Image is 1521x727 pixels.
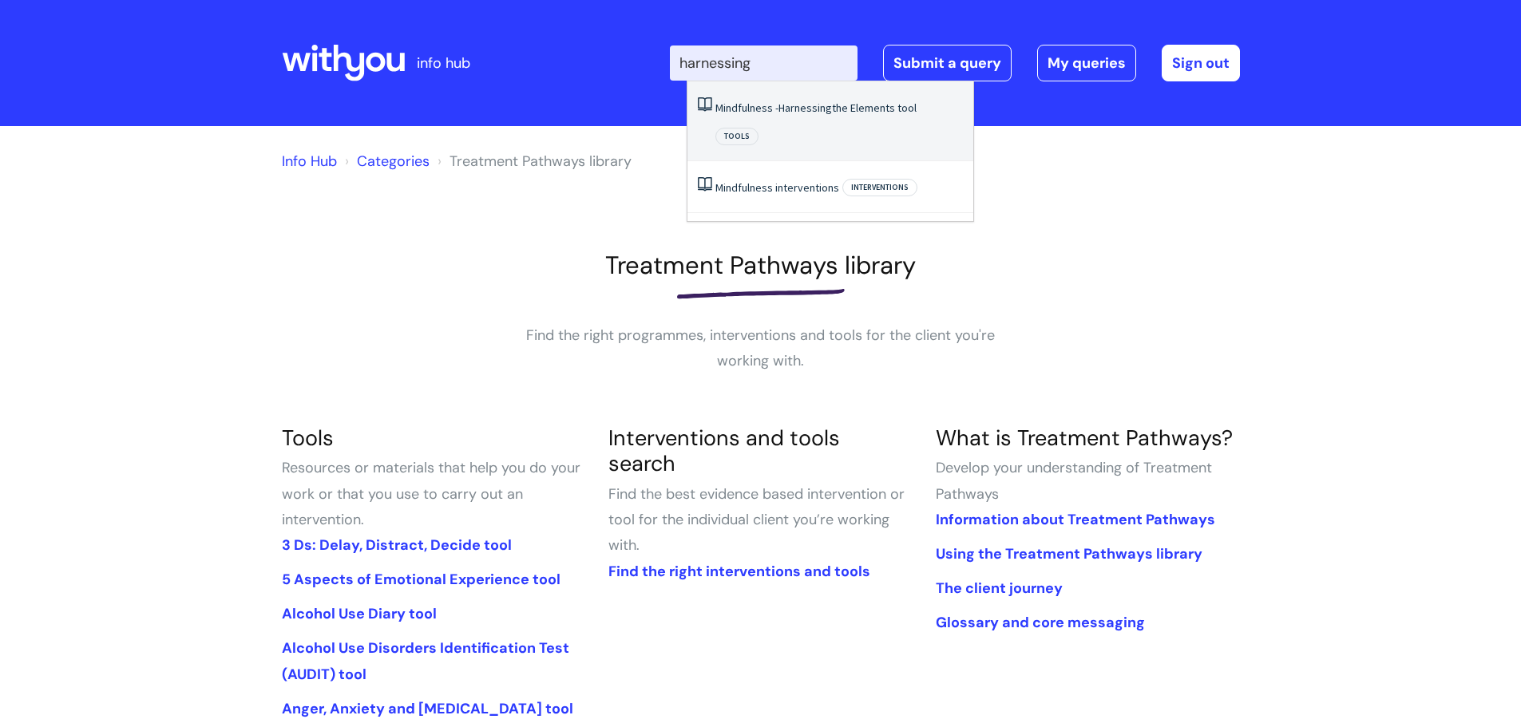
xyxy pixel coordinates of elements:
a: Info Hub [282,152,337,171]
a: Alcohol Use Diary tool [282,604,437,623]
a: 5 Aspects of Emotional Experience tool [282,570,560,589]
span: Interventions [842,179,917,196]
span: Harnessing [778,101,832,115]
a: Mindfulness interventions [715,180,839,195]
a: Find the right interventions and tools [608,562,870,581]
p: Find the right programmes, interventions and tools for the client you're working with. [521,322,1000,374]
a: Glossary and core messaging [936,613,1145,632]
a: Mindfulness -Harnessingthe Elements tool [715,101,917,115]
span: Resources or materials that help you do your work or that you use to carry out an intervention. [282,458,580,529]
a: What is Treatment Pathways? [936,424,1233,452]
h1: Treatment Pathways library [282,251,1240,280]
a: Sign out [1162,45,1240,81]
input: Search [670,45,858,81]
p: info hub [417,50,470,76]
a: Tools [282,424,334,452]
a: Submit a query [883,45,1012,81]
span: Tools [715,128,759,145]
a: My queries [1037,45,1136,81]
a: Anger, Anxiety and [MEDICAL_DATA] tool [282,699,573,718]
div: | - [670,45,1240,81]
li: Solution home [341,148,430,174]
a: Categories [357,152,430,171]
li: Treatment Pathways library [434,148,632,174]
a: Information about Treatment Pathways [936,510,1215,529]
a: The client journey [936,579,1063,598]
a: 3 Ds: Delay, Distract, Decide tool [282,535,512,555]
a: Alcohol Use Disorders Identification Test (AUDIT) tool [282,638,569,683]
a: Using the Treatment Pathways library [936,544,1202,563]
a: Interventions and tools search [608,424,840,477]
span: Find the best evidence based intervention or tool for the individual client you’re working with. [608,484,905,555]
span: Develop your understanding of Treatment Pathways [936,458,1212,503]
